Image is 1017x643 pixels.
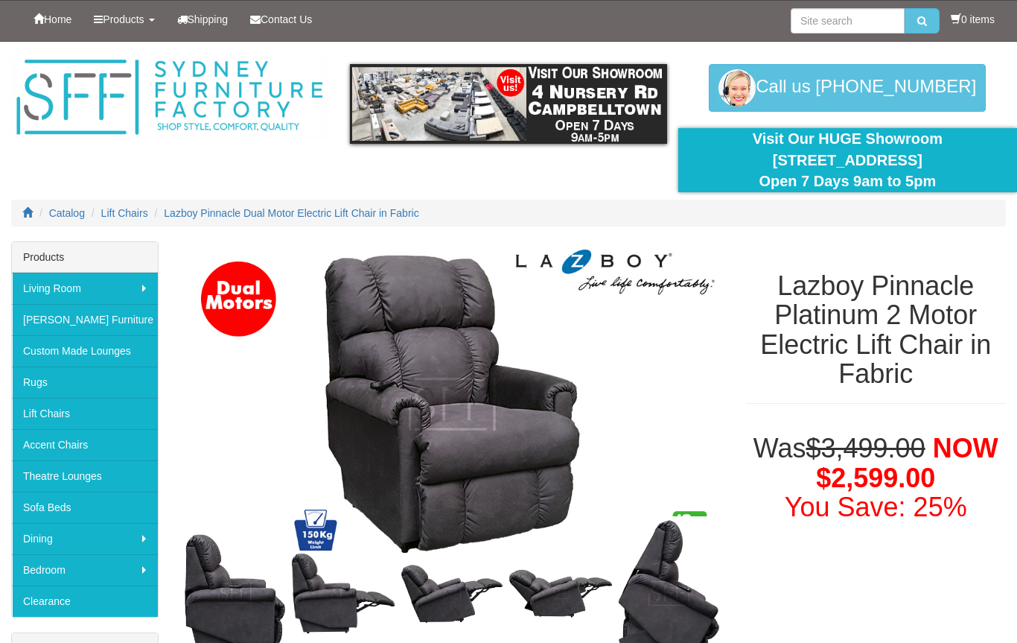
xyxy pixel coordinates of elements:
[746,271,1006,389] h1: Lazboy Pinnacle Platinum 2 Motor Electric Lift Chair in Fabric
[239,1,323,38] a: Contact Us
[22,1,83,38] a: Home
[746,434,1006,522] h1: Was
[12,492,158,523] a: Sofa Beds
[12,460,158,492] a: Theatre Lounges
[166,1,240,38] a: Shipping
[816,433,998,493] span: NOW $2,599.00
[11,57,328,139] img: Sydney Furniture Factory
[12,586,158,617] a: Clearance
[49,207,85,219] a: Catalog
[12,335,158,367] a: Custom Made Lounges
[689,128,1006,192] div: Visit Our HUGE Showroom [STREET_ADDRESS] Open 7 Days 9am to 5pm
[188,13,229,25] span: Shipping
[12,367,158,398] a: Rugs
[44,13,71,25] span: Home
[12,242,158,273] div: Products
[350,64,666,144] img: showroom.gif
[12,554,158,586] a: Bedroom
[12,398,158,429] a: Lift Chairs
[12,304,158,335] a: [PERSON_NAME] Furniture
[806,433,925,463] del: $3,499.00
[12,429,158,460] a: Accent Chairs
[791,8,905,34] input: Site search
[101,207,148,219] a: Lift Chairs
[12,273,158,304] a: Living Room
[83,1,165,38] a: Products
[261,13,312,25] span: Contact Us
[164,207,418,219] a: Lazboy Pinnacle Dual Motor Electric Lift Chair in Fabric
[785,492,967,522] font: You Save: 25%
[951,12,995,27] li: 0 items
[12,523,158,554] a: Dining
[103,13,144,25] span: Products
